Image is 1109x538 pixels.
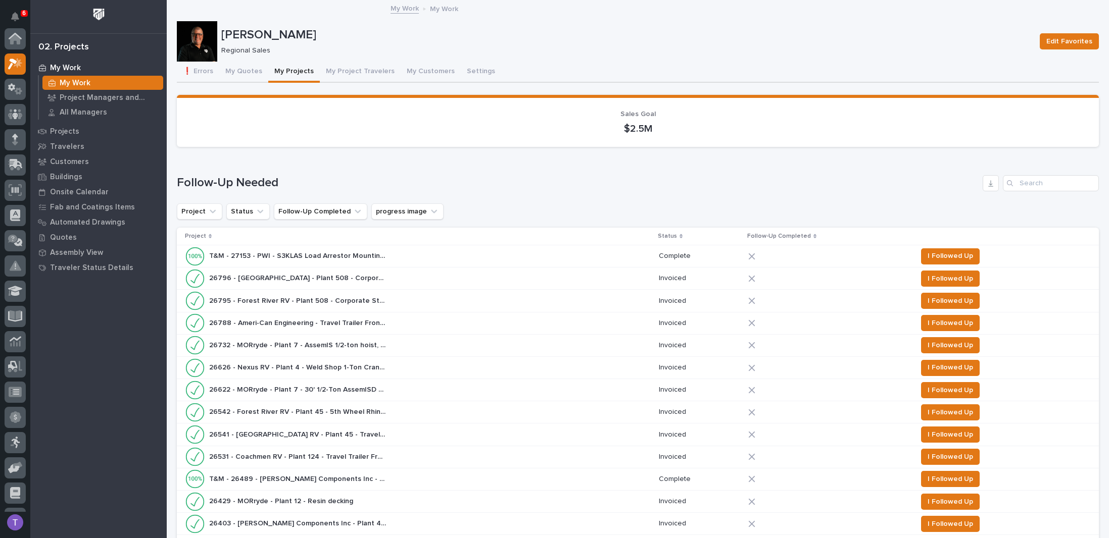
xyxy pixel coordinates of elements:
[659,519,740,528] p: Invoiced
[50,218,125,227] p: Automated Drawings
[209,517,388,528] p: 26403 - Lippert Components Inc - Plant 45 - Custom Torsion Axle Lifting Device
[659,475,740,483] p: Complete
[320,62,401,83] button: My Project Travelers
[391,2,419,14] a: My Work
[209,339,388,350] p: 26732 - MORryde - Plant 7 - AssemIS 1/2-ton hoist, manual trolley and 10' buffer bar
[659,363,740,372] p: Invoiced
[209,473,388,483] p: T&M - 26489 - Lippert Components Inc - Plant 45 Lifting Hook Modifications - T&M
[50,233,77,242] p: Quotes
[39,105,167,119] a: All Managers
[5,512,26,533] button: users-avatar
[659,497,740,506] p: Invoiced
[928,384,973,396] span: I Followed Up
[30,139,167,154] a: Travelers
[928,339,973,351] span: I Followed Up
[221,28,1032,42] p: [PERSON_NAME]
[659,341,740,350] p: Invoiced
[177,468,1099,490] tr: T&M - 26489 - [PERSON_NAME] Components Inc - Plant 45 Lifting Hook Modifications - T&MT&M - 26489...
[209,317,388,328] p: 26788 - Ameri-Can Engineering - Travel Trailer Front Rotational Coupler
[1003,175,1099,191] input: Search
[177,334,1099,356] tr: 26732 - MORryde - Plant 7 - AssemIS 1/2-ton hoist, manual trolley and 10' buffer bar26732 - MORry...
[461,62,501,83] button: Settings
[30,169,167,184] a: Buildings
[921,516,980,532] button: I Followed Up
[921,337,980,353] button: I Followed Up
[30,230,167,245] a: Quotes
[177,267,1099,290] tr: 26796 - [GEOGRAPHIC_DATA] - Plant 508 - Corporate Standards Building Stage Headers Installation26...
[209,406,388,416] p: 26542 - Forest River RV - Plant 45 - 5th Wheel Rhino Front Rotational Coupler
[921,360,980,376] button: I Followed Up
[30,60,167,75] a: My Work
[921,293,980,309] button: I Followed Up
[747,231,811,242] p: Follow-Up Completed
[928,518,973,530] span: I Followed Up
[921,248,980,264] button: I Followed Up
[177,62,219,83] button: ❗ Errors
[268,62,320,83] button: My Projects
[928,361,973,373] span: I Followed Up
[50,263,133,273] p: Traveler Status Details
[209,451,388,461] p: 26531 - Coachmen RV - Plant 124 - Travel Trailer Front Rotational Coupler
[30,199,167,214] a: Fab and Coatings Items
[60,93,159,102] p: Project Managers and Engineers
[89,5,108,24] img: Workspace Logo
[209,295,388,305] p: 26795 - Forest River RV - Plant 508 - Corporate Standards Demolition Project
[659,252,740,260] p: Complete
[30,124,167,139] a: Projects
[659,453,740,461] p: Invoiced
[928,496,973,508] span: I Followed Up
[1046,35,1092,47] span: Edit Favorites
[430,3,458,14] p: My Work
[219,62,268,83] button: My Quotes
[50,142,84,151] p: Travelers
[928,273,973,285] span: I Followed Up
[13,12,26,28] div: Notifications6
[177,356,1099,379] tr: 26626 - Nexus RV - Plant 4 - Weld Shop 1-Ton Crane System26626 - Nexus RV - Plant 4 - Weld Shop 1...
[177,379,1099,401] tr: 26622 - MORryde - Plant 7 - 30' 1/2-Ton AssemISD Monorail System26622 - MORryde - Plant 7 - 30' 1...
[30,154,167,169] a: Customers
[50,173,82,182] p: Buildings
[401,62,461,83] button: My Customers
[50,248,103,257] p: Assembly View
[659,319,740,328] p: Invoiced
[928,473,973,485] span: I Followed Up
[22,10,26,17] p: 6
[659,431,740,439] p: Invoiced
[209,495,355,506] p: 26429 - MORryde - Plant 12 - Resin decking
[658,231,677,242] p: Status
[274,203,367,220] button: Follow-Up Completed
[50,188,109,197] p: Onsite Calendar
[185,231,206,242] p: Project
[928,406,973,418] span: I Followed Up
[928,250,973,262] span: I Followed Up
[620,111,656,118] span: Sales Goal
[177,513,1099,535] tr: 26403 - [PERSON_NAME] Components Inc - Plant 45 - Custom Torsion Axle Lifting Device26403 - [PERS...
[177,491,1099,513] tr: 26429 - MORryde - Plant 12 - Resin decking26429 - MORryde - Plant 12 - Resin decking InvoicedI Fo...
[60,108,107,117] p: All Managers
[209,384,388,394] p: 26622 - MORryde - Plant 7 - 30' 1/2-Ton AssemISD Monorail System
[928,428,973,441] span: I Followed Up
[928,317,973,329] span: I Followed Up
[209,250,388,260] p: T&M - 27153 - PWI - S3KLAS Load Arrestor Mounting Bracket
[30,260,167,275] a: Traveler Status Details
[921,404,980,420] button: I Followed Up
[177,245,1099,267] tr: T&M - 27153 - PWI - S3KLAS Load Arrestor Mounting BracketT&M - 27153 - PWI - S3KLAS Load Arrestor...
[5,6,26,27] button: Notifications
[39,90,167,104] a: Project Managers and Engineers
[921,449,980,465] button: I Followed Up
[371,203,444,220] button: progress image
[921,471,980,487] button: I Followed Up
[177,290,1099,312] tr: 26795 - Forest River RV - Plant 508 - Corporate Standards Demolition Project26795 - Forest River ...
[50,127,79,136] p: Projects
[177,446,1099,468] tr: 26531 - Coachmen RV - Plant 124 - Travel Trailer Front Rotational Coupler26531 - Coachmen RV - Pl...
[226,203,270,220] button: Status
[30,214,167,230] a: Automated Drawings
[921,382,980,398] button: I Followed Up
[921,494,980,510] button: I Followed Up
[659,386,740,394] p: Invoiced
[60,79,90,88] p: My Work
[177,203,222,220] button: Project
[209,428,388,439] p: 26541 - Forest River RV - Plant 45 - Travel Trailer Front Rotational Coupler
[928,451,973,463] span: I Followed Up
